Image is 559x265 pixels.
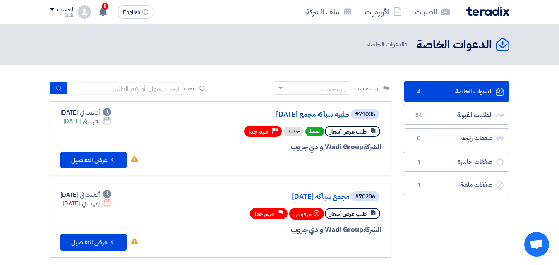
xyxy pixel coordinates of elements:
[404,81,509,102] a: الدعوات الخاصة4
[404,152,509,172] a: صفقات خاسرة1
[404,105,509,125] a: الطلبات المقبولة84
[524,232,549,257] a: Open chat
[60,234,127,251] button: عرض التفاصيل
[404,40,408,49] span: 4
[62,199,112,208] div: [DATE]
[50,13,74,17] div: Dalia
[355,112,375,117] div: #71005
[466,7,509,16] img: Teradix logo
[184,111,349,118] a: طلبيه سباكه مجمع [DATE]
[123,10,140,15] span: English
[300,2,358,21] a: ملف الشركة
[118,5,154,19] button: English
[363,142,381,152] span: الشركة
[330,210,367,218] span: طلب عرض أسعار
[184,193,349,201] a: مجمع سباكه [DATE]
[414,181,424,189] span: 1
[63,117,112,126] div: [DATE]
[182,142,381,153] div: Wadi Group وادي جروب
[249,128,268,136] span: مهم جدا
[102,3,108,10] span: 8
[414,88,424,96] span: 4
[363,224,381,235] span: الشركة
[60,191,112,199] div: [DATE]
[82,199,100,208] span: إنتهت في
[358,2,408,21] a: الأوردرات
[78,5,91,19] img: profile_test.png
[182,224,381,235] div: Wadi Group وادي جروب
[404,175,509,195] a: صفقات ملغية1
[255,210,274,218] span: مهم جدا
[414,111,424,119] span: 84
[355,194,375,200] div: #70206
[68,82,184,95] input: ابحث بعنوان أو رقم الطلب
[305,127,324,136] span: نشط
[60,108,112,117] div: [DATE]
[83,117,100,126] span: ينتهي في
[321,85,345,93] div: رتب حسب
[330,128,367,136] span: طلب عرض أسعار
[184,84,194,93] span: بحث
[60,152,127,168] button: عرض التفاصيل
[414,158,424,166] span: 1
[416,37,492,53] h2: الدعوات الخاصة
[354,84,378,93] span: رتب حسب
[408,2,456,21] a: الطلبات
[57,6,74,13] div: الحساب
[404,128,509,148] a: صفقات رابحة0
[367,40,410,49] span: الدعوات الخاصة
[414,134,424,143] span: 0
[283,127,304,136] div: جديد
[80,191,100,199] span: أنشئت في
[289,208,324,220] div: مرفوض
[80,108,100,117] span: أنشئت في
